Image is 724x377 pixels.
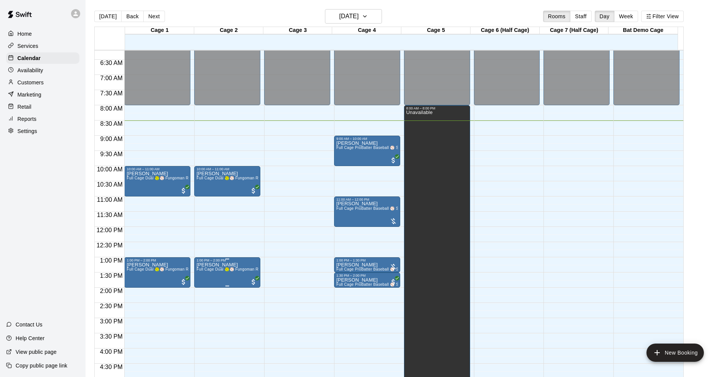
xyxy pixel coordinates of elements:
p: Settings [17,127,37,135]
div: Cage 2 [194,27,263,34]
span: 11:00 AM [95,196,125,203]
p: Services [17,42,38,50]
button: add [646,344,704,362]
p: Calendar [17,54,41,62]
a: Reports [6,113,79,125]
span: 3:00 PM [98,318,125,325]
p: Contact Us [16,321,43,328]
div: 1:00 PM – 2:00 PM: Thomas Hubbard [124,257,190,288]
span: 2:00 PM [98,288,125,294]
button: Back [121,11,144,22]
span: Full Cage ProBatter Baseball ⚾ Simulator with HItTrax [336,267,436,271]
p: Retail [17,103,32,111]
span: 4:00 PM [98,348,125,355]
span: 7:30 AM [98,90,125,97]
span: Full Cage ProBatter Baseball ⚾ Simulator with HItTrax [336,282,436,287]
div: 10:00 AM – 11:00 AM: Jeffrey Sexson [124,166,190,196]
div: Cage 3 [263,27,333,34]
span: All customers have paid [390,157,397,164]
div: 1:30 PM – 2:00 PM: Kyle Smallwood [334,272,400,288]
div: 1:00 PM – 1:30 PM [336,258,398,262]
div: 8:00 AM – 8:00 PM [406,106,468,110]
div: Cage 6 (Half Cage) [471,27,540,34]
div: Cage 4 [332,27,401,34]
button: Rooms [543,11,570,22]
span: All customers have paid [390,278,397,286]
p: Help Center [16,334,44,342]
span: 12:30 PM [95,242,124,249]
div: 9:00 AM – 10:00 AM: Livia Claasen [334,136,400,166]
div: 10:00 AM – 11:00 AM: Jeffrey Sexson [194,166,260,196]
p: Reports [17,115,36,123]
div: 10:00 AM – 11:00 AM [196,167,258,171]
button: Week [614,11,638,22]
div: Home [6,28,79,40]
p: Copy public page link [16,362,67,369]
p: Marketing [17,91,41,98]
div: 1:00 PM – 1:30 PM: Kyle Smallwood [334,257,400,272]
div: 1:30 PM – 2:00 PM [336,274,398,277]
a: Settings [6,125,79,137]
span: 9:30 AM [98,151,125,157]
button: Staff [570,11,592,22]
span: Full Cage Dual 🥎⚾ Fungoman Rental with HitTrax [196,176,290,180]
h6: [DATE] [339,11,359,22]
span: 10:30 AM [95,181,125,188]
span: 9:00 AM [98,136,125,142]
div: 1:00 PM – 2:00 PM [127,258,188,262]
button: Day [595,11,615,22]
button: Next [143,11,165,22]
div: Cage 5 [401,27,471,34]
span: All customers have paid [250,278,257,286]
p: View public page [16,348,57,356]
span: Full Cage Dual 🥎⚾ Fungoman Rental with HitTrax [196,267,290,271]
span: 4:30 PM [98,364,125,370]
div: 11:00 AM – 12:00 PM: Tony Gaspar [334,196,400,227]
span: Full Cage ProBatter Baseball ⚾ Simulator with HItTrax [336,206,436,211]
span: 7:00 AM [98,75,125,81]
button: [DATE] [325,9,382,24]
span: All customers have paid [180,187,187,195]
div: 9:00 AM – 10:00 AM [336,137,398,141]
button: Filter View [641,11,684,22]
span: All customers have paid [250,187,257,195]
div: Cage 7 (Half Cage) [540,27,609,34]
span: Full Cage Dual 🥎⚾ Fungoman Rental with HitTrax [127,267,220,271]
span: Full Cage ProBatter Baseball ⚾ Simulator with HItTrax [336,146,436,150]
span: 8:30 AM [98,120,125,127]
span: 11:30 AM [95,212,125,218]
div: Bat Demo Cage [608,27,678,34]
div: 1:00 PM – 2:00 PM: Thomas Hubbard [194,257,260,288]
a: Calendar [6,52,79,64]
a: Services [6,40,79,52]
span: 2:30 PM [98,303,125,309]
span: All customers have paid [180,278,187,286]
p: Home [17,30,32,38]
span: 12:00 PM [95,227,124,233]
button: [DATE] [94,11,122,22]
span: 1:00 PM [98,257,125,264]
a: Marketing [6,89,79,100]
span: 3:30 PM [98,333,125,340]
span: 8:00 AM [98,105,125,112]
a: Customers [6,77,79,88]
div: Cage 1 [125,27,194,34]
div: 11:00 AM – 12:00 PM [336,198,398,201]
span: Full Cage Dual 🥎⚾ Fungoman Rental with HitTrax [127,176,220,180]
span: 10:00 AM [95,166,125,173]
div: 1:00 PM – 2:00 PM [196,258,258,262]
a: Availability [6,65,79,76]
span: 1:30 PM [98,272,125,279]
div: 10:00 AM – 11:00 AM [127,167,188,171]
p: Availability [17,67,43,74]
span: 6:30 AM [98,60,125,66]
a: Retail [6,101,79,112]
